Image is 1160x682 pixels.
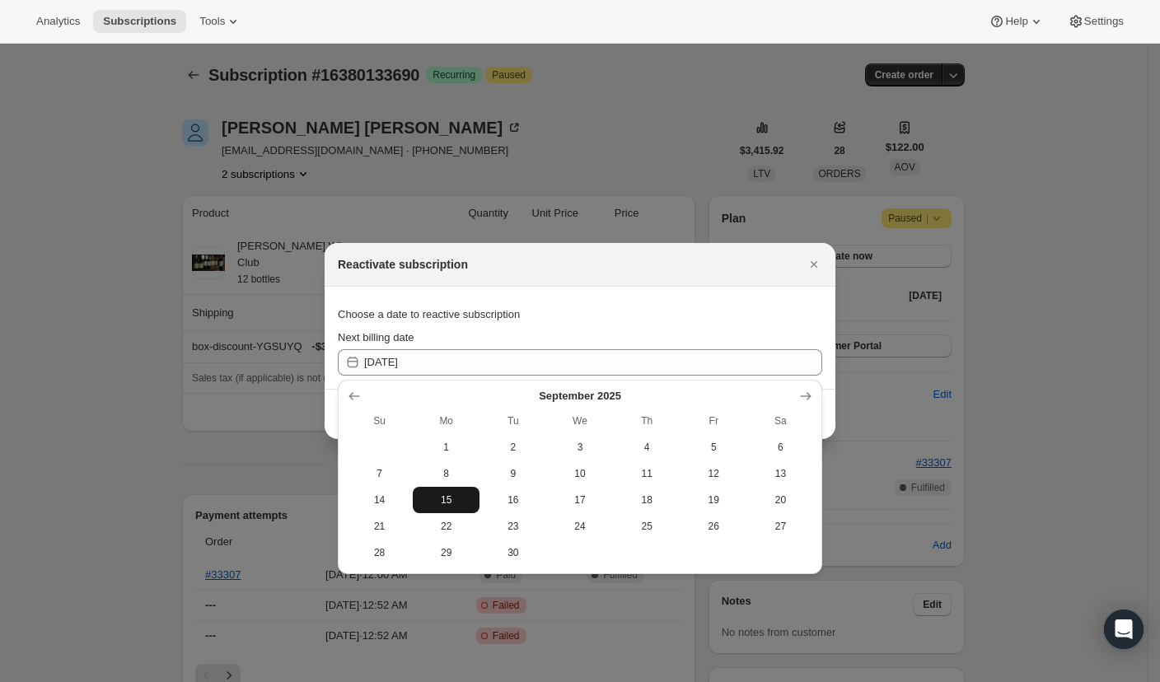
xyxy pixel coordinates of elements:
[419,493,473,507] span: 15
[546,408,613,434] th: Wednesday
[486,520,540,533] span: 23
[553,467,606,480] span: 10
[546,460,613,487] button: Wednesday September 10 2025
[353,467,406,480] span: 7
[681,434,747,460] button: Friday September 5 2025
[338,256,468,273] h2: Reactivate subscription
[546,434,613,460] button: Wednesday September 3 2025
[486,493,540,507] span: 16
[1058,10,1134,33] button: Settings
[620,520,674,533] span: 25
[1005,15,1027,28] span: Help
[1104,610,1144,649] div: Open Intercom Messenger
[479,540,546,566] button: Tuesday September 30 2025
[614,513,681,540] button: Thursday September 25 2025
[199,15,225,28] span: Tools
[687,467,741,480] span: 12
[343,385,366,408] button: Show previous month, August 2025
[687,414,741,427] span: Fr
[346,460,413,487] button: Sunday September 7 2025
[553,493,606,507] span: 17
[614,434,681,460] button: Thursday September 4 2025
[353,546,406,559] span: 28
[486,414,540,427] span: Tu
[413,487,479,513] button: Monday September 15 2025
[479,513,546,540] button: Tuesday September 23 2025
[479,408,546,434] th: Tuesday
[681,487,747,513] button: Friday September 19 2025
[1084,15,1124,28] span: Settings
[419,414,473,427] span: Mo
[620,467,674,480] span: 11
[93,10,186,33] button: Subscriptions
[620,441,674,454] span: 4
[754,520,807,533] span: 27
[353,414,406,427] span: Su
[479,434,546,460] button: Tuesday September 2 2025
[687,520,741,533] span: 26
[681,513,747,540] button: Friday September 26 2025
[747,434,814,460] button: Saturday September 6 2025
[413,513,479,540] button: Monday September 22 2025
[353,520,406,533] span: 21
[36,15,80,28] span: Analytics
[26,10,90,33] button: Analytics
[413,460,479,487] button: Monday September 8 2025
[486,467,540,480] span: 9
[553,441,606,454] span: 3
[754,414,807,427] span: Sa
[546,513,613,540] button: Wednesday September 24 2025
[754,467,807,480] span: 13
[614,487,681,513] button: Thursday September 18 2025
[747,513,814,540] button: Saturday September 27 2025
[687,441,741,454] span: 5
[620,493,674,507] span: 18
[747,460,814,487] button: Saturday September 13 2025
[486,441,540,454] span: 2
[413,434,479,460] button: Monday September 1 2025
[747,408,814,434] th: Saturday
[687,493,741,507] span: 19
[479,460,546,487] button: Tuesday September 9 2025
[553,414,606,427] span: We
[413,408,479,434] th: Monday
[979,10,1054,33] button: Help
[419,546,473,559] span: 29
[620,414,674,427] span: Th
[794,385,817,408] button: Show next month, October 2025
[419,520,473,533] span: 22
[338,331,414,343] span: Next billing date
[346,487,413,513] button: Sunday September 14 2025
[413,540,479,566] button: Monday September 29 2025
[614,408,681,434] th: Thursday
[754,493,807,507] span: 20
[486,546,540,559] span: 30
[479,487,546,513] button: Tuesday September 16 2025
[346,513,413,540] button: Sunday September 21 2025
[802,253,826,276] button: Close
[346,408,413,434] th: Sunday
[353,493,406,507] span: 14
[419,441,473,454] span: 1
[189,10,251,33] button: Tools
[419,467,473,480] span: 8
[346,540,413,566] button: Sunday September 28 2025
[681,460,747,487] button: Friday September 12 2025
[614,460,681,487] button: Thursday September 11 2025
[546,487,613,513] button: Wednesday September 17 2025
[553,520,606,533] span: 24
[681,408,747,434] th: Friday
[338,300,822,329] div: Choose a date to reactive subscription
[747,487,814,513] button: Saturday September 20 2025
[754,441,807,454] span: 6
[103,15,176,28] span: Subscriptions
